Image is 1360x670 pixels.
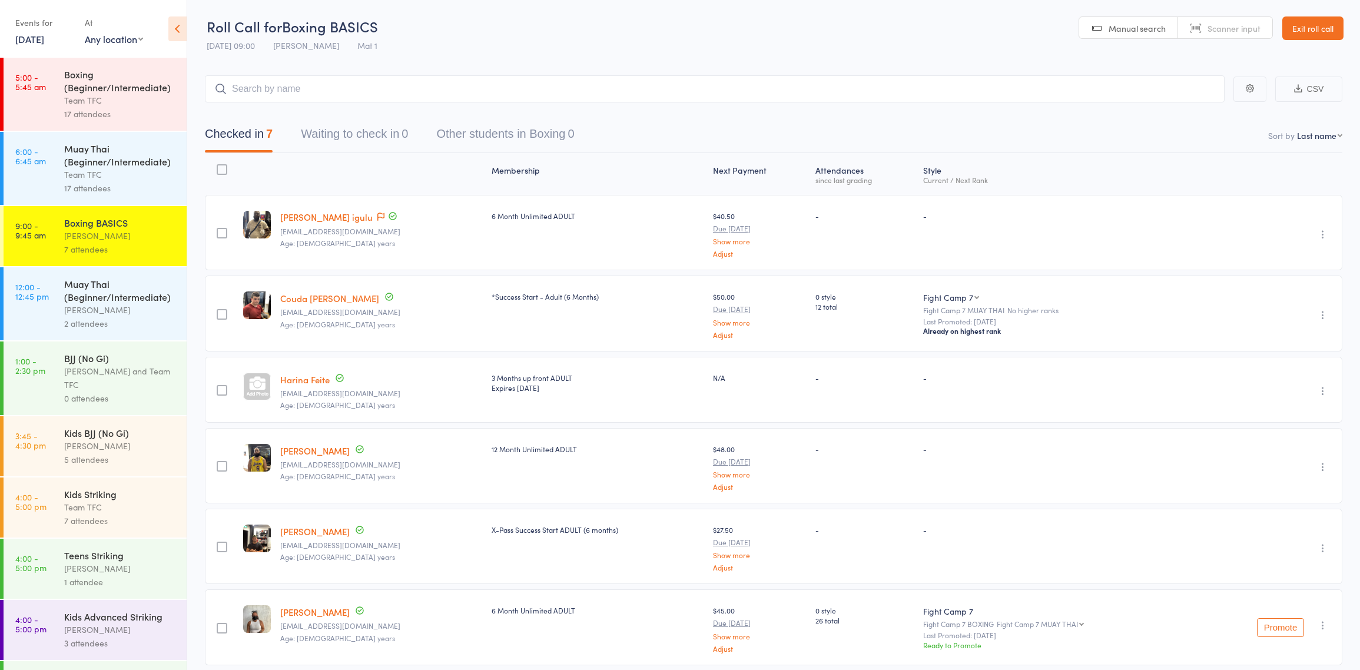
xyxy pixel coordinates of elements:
[85,32,143,45] div: Any location
[15,13,73,32] div: Events for
[815,176,914,184] div: since last grading
[280,460,482,469] small: Terrymalofou685@gmail.com
[923,373,1191,383] div: -
[64,216,177,229] div: Boxing BASICS
[492,211,704,221] div: 6 Month Unlimited ADULT
[923,605,1191,617] div: Fight Camp 7
[357,39,377,51] span: Mat 1
[64,426,177,439] div: Kids BJJ (No Gi)
[64,575,177,589] div: 1 attendee
[280,633,395,643] span: Age: [DEMOGRAPHIC_DATA] years
[4,206,187,266] a: 9:00 -9:45 amBoxing BASICS[PERSON_NAME]7 attendees
[280,606,350,618] a: [PERSON_NAME]
[815,291,914,301] span: 0 style
[1282,16,1344,40] a: Exit roll call
[4,416,187,476] a: 3:45 -4:30 pmKids BJJ (No Gi)[PERSON_NAME]5 attendees
[15,72,46,91] time: 5:00 - 5:45 am
[64,514,177,528] div: 7 attendees
[492,383,704,393] div: Expires [DATE]
[85,13,143,32] div: At
[815,444,914,454] div: -
[713,525,806,571] div: $27.50
[15,492,47,511] time: 4:00 - 5:00 pm
[923,620,1191,628] div: Fight Camp 7 BOXING
[1275,77,1342,102] button: CSV
[64,392,177,405] div: 0 attendees
[1297,130,1336,141] div: Last name
[207,16,282,36] span: Roll Call for
[713,538,806,546] small: Due [DATE]
[15,553,47,572] time: 4:00 - 5:00 pm
[280,211,373,223] a: [PERSON_NAME] igulu
[280,525,350,538] a: [PERSON_NAME]
[64,107,177,121] div: 17 attendees
[64,142,177,168] div: Muay Thai (Beginner/Intermediate)
[815,211,914,221] div: -
[280,389,482,397] small: Harinafeite@gmail.com
[282,16,378,36] span: Boxing BASICS
[487,158,708,190] div: Membership
[713,319,806,326] a: Show more
[1257,618,1304,637] button: Promote
[713,483,806,490] a: Adjust
[815,525,914,535] div: -
[815,301,914,311] span: 12 total
[923,631,1191,639] small: Last Promoted: [DATE]
[713,470,806,478] a: Show more
[15,282,49,301] time: 12:00 - 12:45 pm
[64,487,177,500] div: Kids Striking
[64,364,177,392] div: [PERSON_NAME] and Team TFC
[280,227,482,236] small: Arsene.breezy@gmail.com
[207,39,255,51] span: [DATE] 09:00
[923,525,1191,535] div: -
[64,277,177,303] div: Muay Thai (Beginner/Intermediate)
[243,444,271,472] img: image1751845872.png
[15,32,44,45] a: [DATE]
[266,127,273,140] div: 7
[301,121,408,152] button: Waiting to check in0
[713,237,806,245] a: Show more
[713,291,806,338] div: $50.00
[713,224,806,233] small: Due [DATE]
[15,147,46,165] time: 6:00 - 6:45 am
[64,94,177,107] div: Team TFC
[64,562,177,575] div: [PERSON_NAME]
[708,158,811,190] div: Next Payment
[713,645,806,652] a: Adjust
[280,373,330,386] a: Harina Feite
[4,58,187,131] a: 5:00 -5:45 amBoxing (Beginner/Intermediate)Team TFC17 attendees
[492,373,704,393] div: 3 Months up front ADULT
[15,431,46,450] time: 3:45 - 4:30 pm
[64,68,177,94] div: Boxing (Beginner/Intermediate)
[923,640,1191,650] div: Ready to Promote
[280,622,482,630] small: Charmyacrocs@outlook.com
[1007,305,1059,315] span: No higher ranks
[713,250,806,257] a: Adjust
[280,400,395,410] span: Age: [DEMOGRAPHIC_DATA] years
[923,317,1191,326] small: Last Promoted: [DATE]
[243,291,271,319] img: image1722249411.png
[1109,22,1166,34] span: Manual search
[923,291,973,303] div: Fight Camp 7
[4,132,187,205] a: 6:00 -6:45 amMuay Thai (Beginner/Intermediate)Team TFC17 attendees
[64,500,177,514] div: Team TFC
[280,471,395,481] span: Age: [DEMOGRAPHIC_DATA] years
[436,121,574,152] button: Other students in Boxing0
[402,127,408,140] div: 0
[713,373,806,383] div: N/A
[4,477,187,538] a: 4:00 -5:00 pmKids StrikingTeam TFC7 attendees
[64,439,177,453] div: [PERSON_NAME]
[64,351,177,364] div: BJJ (No Gi)
[923,306,1191,314] div: Fight Camp 7 MUAY THAI
[4,267,187,340] a: 12:00 -12:45 pmMuay Thai (Beginner/Intermediate)[PERSON_NAME]2 attendees
[64,243,177,256] div: 7 attendees
[64,453,177,466] div: 5 attendees
[15,615,47,633] time: 4:00 - 5:00 pm
[280,445,350,457] a: [PERSON_NAME]
[811,158,918,190] div: Atten­dances
[64,181,177,195] div: 17 attendees
[205,75,1225,102] input: Search by name
[1268,130,1295,141] label: Sort by
[713,563,806,571] a: Adjust
[64,303,177,317] div: [PERSON_NAME]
